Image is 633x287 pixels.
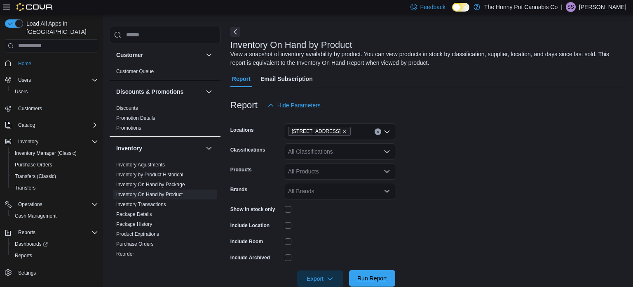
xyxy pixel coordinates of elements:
span: Purchase Orders [116,241,154,247]
button: Open list of options [384,128,390,135]
span: Dashboards [15,241,48,247]
h3: Report [230,100,258,110]
button: Customer [204,50,214,60]
a: Reorder [116,251,134,257]
button: Export [297,270,343,287]
a: Inventory Transactions [116,202,166,207]
p: | [561,2,563,12]
button: Users [15,75,34,85]
span: Load All Apps in [GEOGRAPHIC_DATA] [23,19,98,36]
button: Inventory [2,136,101,147]
h3: Discounts & Promotions [116,88,183,96]
span: Operations [15,199,98,209]
button: Open list of options [384,148,390,155]
span: Customers [18,105,42,112]
span: Catalog [18,122,35,128]
button: Transfers [8,182,101,194]
p: The Hunny Pot Cannabis Co [484,2,558,12]
span: SS [567,2,574,12]
button: Operations [15,199,46,209]
span: Home [15,58,98,69]
button: Discounts & Promotions [116,88,202,96]
button: Clear input [375,128,381,135]
span: Home [18,60,31,67]
span: Inventory by Product Historical [116,171,183,178]
label: Classifications [230,147,265,153]
span: Dashboards [12,239,98,249]
span: Report [232,71,251,87]
span: Purchase Orders [15,161,52,168]
a: Settings [15,268,39,278]
span: Email Subscription [260,71,313,87]
button: Purchase Orders [8,159,101,171]
span: Users [15,75,98,85]
button: Catalog [15,120,38,130]
span: Reports [15,252,32,259]
button: Next [230,27,240,37]
span: Customers [15,103,98,114]
a: Discounts [116,105,138,111]
a: Users [12,87,31,97]
a: Dashboards [8,238,101,250]
span: Transfers (Classic) [12,171,98,181]
a: Promotions [116,125,141,131]
span: Users [15,88,28,95]
button: Catalog [2,119,101,131]
span: Transfers [15,185,35,191]
span: Inventory [18,138,38,145]
label: Include Archived [230,254,270,261]
h3: Customer [116,51,143,59]
span: Cash Management [15,213,56,219]
p: [PERSON_NAME] [579,2,626,12]
button: Discounts & Promotions [204,87,214,97]
div: Discounts & Promotions [110,103,220,136]
span: Reports [12,251,98,261]
a: Customers [15,104,45,114]
button: Remove 206 Bank Street from selection in this group [342,129,347,134]
span: Purchase Orders [12,160,98,170]
div: Shannon Shute [566,2,576,12]
span: Reports [18,229,35,236]
a: Package Details [116,211,152,217]
span: Inventory On Hand by Package [116,181,185,188]
span: Transfers (Classic) [15,173,56,180]
span: Settings [18,270,36,276]
span: Feedback [420,3,445,11]
div: Customer [110,66,220,80]
span: [STREET_ADDRESS] [292,127,341,135]
a: Customer Queue [116,69,154,74]
a: Inventory On Hand by Package [116,182,185,187]
button: Cash Management [8,210,101,222]
label: Include Location [230,222,270,229]
label: Show in stock only [230,206,275,213]
span: Reports [15,228,98,237]
a: Inventory by Product Historical [116,172,183,178]
span: Cash Management [12,211,98,221]
button: Reports [15,228,39,237]
button: Inventory Manager (Classic) [8,147,101,159]
button: Operations [2,199,101,210]
div: View a snapshot of inventory availability by product. You can view products in stock by classific... [230,50,622,67]
a: Transfers [12,183,39,193]
button: Run Report [349,270,395,287]
a: Package History [116,221,152,227]
button: Customers [2,102,101,114]
h3: Inventory [116,144,142,152]
span: Operations [18,201,42,208]
label: Brands [230,186,247,193]
button: Users [2,74,101,86]
a: Inventory Manager (Classic) [12,148,80,158]
span: Settings [15,267,98,278]
a: Transfers (Classic) [12,171,59,181]
span: Inventory Manager (Classic) [12,148,98,158]
input: Dark Mode [452,3,469,12]
a: Product Expirations [116,231,159,237]
span: Inventory Adjustments [116,161,165,168]
span: Inventory [15,137,98,147]
span: Hide Parameters [277,101,321,109]
a: Inventory Adjustments [116,162,165,168]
